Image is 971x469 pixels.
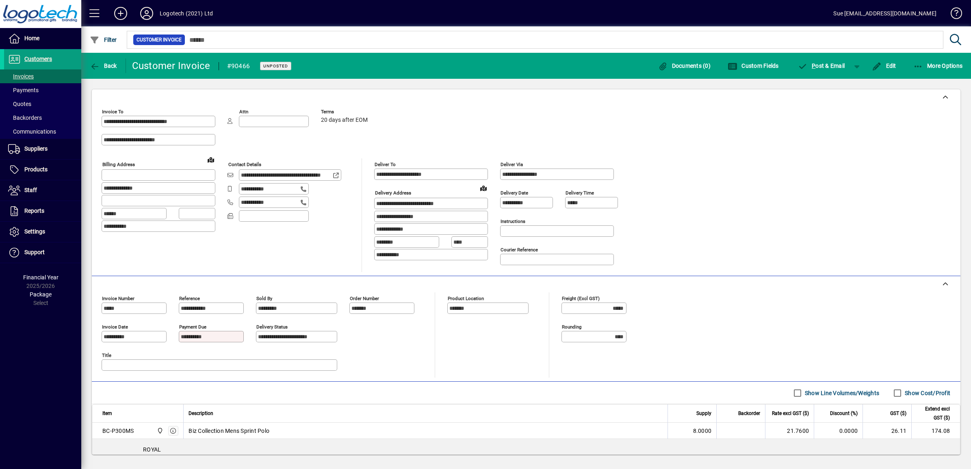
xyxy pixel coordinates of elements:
mat-label: Delivery date [501,190,528,196]
span: Suppliers [24,145,48,152]
span: Discount (%) [830,409,858,418]
span: Home [24,35,39,41]
label: Show Cost/Profit [903,389,950,397]
a: Payments [4,83,81,97]
mat-label: Instructions [501,218,525,224]
mat-label: Courier Reference [501,247,538,253]
mat-label: Invoice To [102,109,124,115]
span: Supply [696,409,711,418]
span: Backorders [8,115,42,121]
mat-label: Invoice number [102,296,134,301]
a: Staff [4,180,81,201]
span: Customer Invoice [137,36,182,44]
div: Customer Invoice [132,59,210,72]
span: Reports [24,207,44,214]
a: Knowledge Base [945,2,961,28]
span: 20 days after EOM [321,117,368,123]
button: Custom Fields [726,58,781,73]
span: Biz Collection Mens Sprint Polo [189,427,269,435]
span: Settings [24,228,45,235]
a: Communications [4,125,81,138]
span: Financial Year [23,274,59,281]
a: Reports [4,201,81,221]
a: View on map [477,182,490,195]
span: Extend excl GST ($) [917,404,950,422]
a: Home [4,28,81,49]
div: BC-P300MS [102,427,134,435]
mat-label: Reference [179,296,200,301]
mat-label: Delivery time [566,190,594,196]
span: Edit [872,63,896,69]
span: Item [102,409,112,418]
span: Communications [8,128,56,135]
a: Settings [4,222,81,242]
mat-label: Sold by [256,296,272,301]
span: 8.0000 [693,427,712,435]
span: Staff [24,187,37,193]
mat-label: Rounding [562,324,581,330]
span: Filter [90,37,117,43]
mat-label: Freight (excl GST) [562,296,600,301]
span: Customers [24,56,52,62]
td: 174.08 [911,423,960,439]
button: Filter [88,32,119,47]
mat-label: Deliver To [375,162,396,167]
a: Support [4,242,81,263]
div: 21.7600 [770,427,809,435]
span: Terms [321,109,370,115]
a: Invoices [4,69,81,83]
mat-label: Delivery status [256,324,288,330]
app-page-header-button: Back [81,58,126,73]
mat-label: Attn [239,109,248,115]
span: Payments [8,87,39,93]
td: 0.0000 [814,423,863,439]
a: Quotes [4,97,81,111]
span: Rate excl GST ($) [772,409,809,418]
mat-label: Product location [448,296,484,301]
mat-label: Payment due [179,324,206,330]
span: Custom Fields [728,63,779,69]
div: Logotech (2021) Ltd [160,7,213,20]
span: GST ($) [890,409,906,418]
button: Add [108,6,134,21]
span: Products [24,166,48,173]
span: Support [24,249,45,255]
span: Backorder [738,409,760,418]
span: Invoices [8,73,34,80]
label: Show Line Volumes/Weights [803,389,879,397]
div: #90466 [227,60,250,73]
span: Quotes [8,101,31,107]
a: Products [4,160,81,180]
span: P [812,63,815,69]
span: Description [189,409,213,418]
td: 26.11 [863,423,911,439]
div: Sue [EMAIL_ADDRESS][DOMAIN_NAME] [833,7,936,20]
mat-label: Order number [350,296,379,301]
span: ost & Email [798,63,845,69]
a: View on map [204,153,217,166]
span: More Options [913,63,963,69]
span: Documents (0) [658,63,711,69]
button: Documents (0) [656,58,713,73]
button: Profile [134,6,160,21]
mat-label: Title [102,352,111,358]
span: Back [90,63,117,69]
button: More Options [911,58,965,73]
mat-label: Deliver via [501,162,523,167]
span: Central [155,426,164,435]
button: Post & Email [794,58,849,73]
mat-label: Invoice date [102,324,128,330]
span: Package [30,291,52,298]
button: Back [88,58,119,73]
a: Suppliers [4,139,81,159]
span: Unposted [263,63,288,69]
a: Backorders [4,111,81,125]
button: Edit [870,58,898,73]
